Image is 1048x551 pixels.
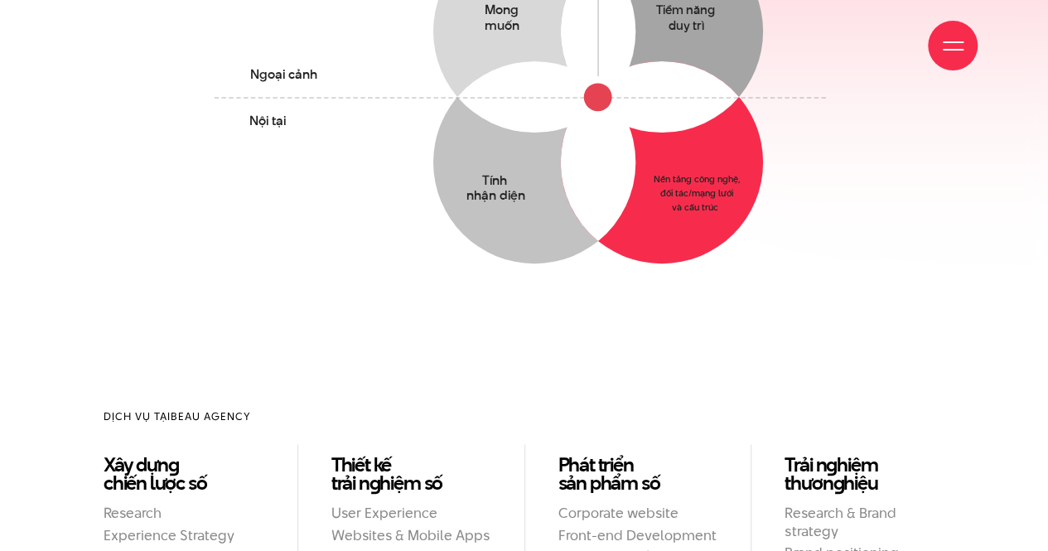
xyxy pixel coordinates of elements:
h2: Websites & Mobile Apps [331,526,491,544]
h2: Research [104,505,264,522]
en: g [826,451,837,478]
en: g [369,469,380,496]
h2: User Experience [331,505,491,522]
h2: Corporate website [558,505,718,522]
en: g [833,469,843,496]
h2: Experience Strategy [104,526,264,544]
a: Thiết kếtrải nghiệm số [331,456,491,492]
a: Phát triểnsản phẩm số [558,456,718,492]
a: Xây dựng chiến lược số [104,456,264,492]
tspan: Nội tại [249,111,286,129]
h2: Dịch vụ tại Beau Agency [104,408,944,424]
h2: Front-end Development [558,526,718,544]
h2: Research & Brand strategy [785,505,944,539]
en: g [168,451,179,478]
a: Trải nghiệmthươnghiệu [785,456,944,492]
